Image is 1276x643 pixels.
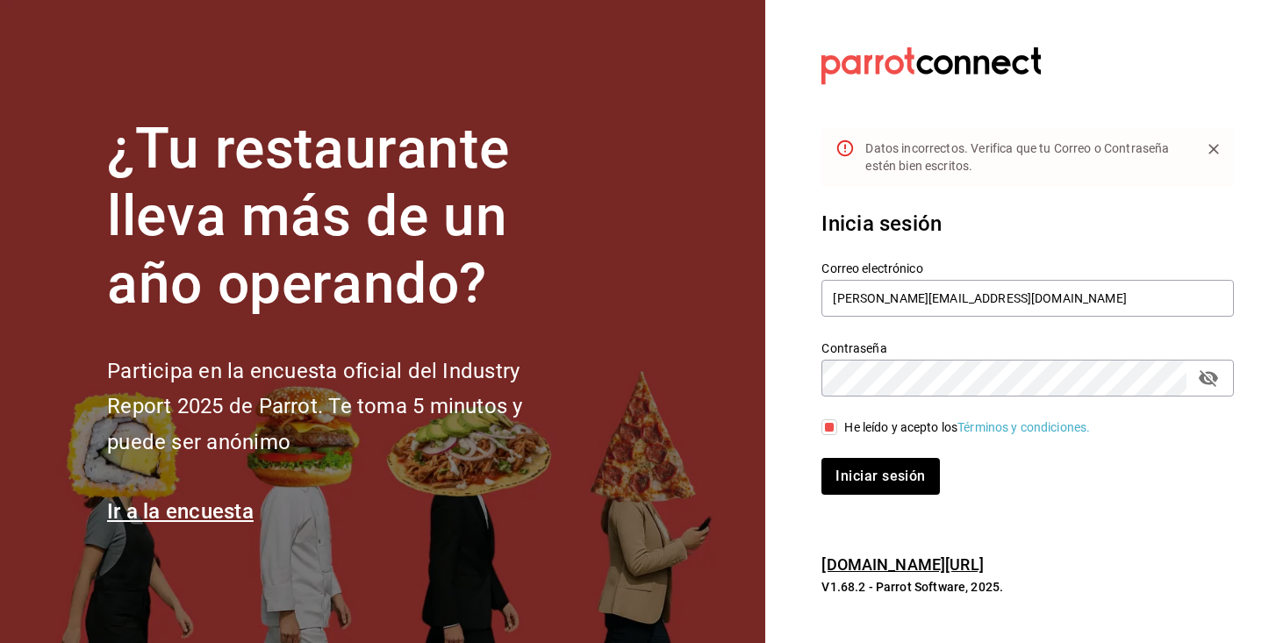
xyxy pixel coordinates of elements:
[821,458,939,495] button: Iniciar sesión
[865,132,1186,182] div: Datos incorrectos. Verifica que tu Correo o Contraseña estén bien escritos.
[821,208,1234,239] h3: Inicia sesión
[821,280,1234,317] input: Ingresa tu correo electrónico
[107,354,581,461] h2: Participa en la encuesta oficial del Industry Report 2025 de Parrot. Te toma 5 minutos y puede se...
[107,116,581,318] h1: ¿Tu restaurante lleva más de un año operando?
[107,499,254,524] a: Ir a la encuesta
[821,578,1234,596] p: V1.68.2 - Parrot Software, 2025.
[821,262,1234,275] label: Correo electrónico
[821,555,983,574] a: [DOMAIN_NAME][URL]
[844,418,1090,437] div: He leído y acepto los
[1194,363,1223,393] button: passwordField
[1201,136,1227,162] button: Close
[821,342,1234,354] label: Contraseña
[957,420,1090,434] a: Términos y condiciones.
